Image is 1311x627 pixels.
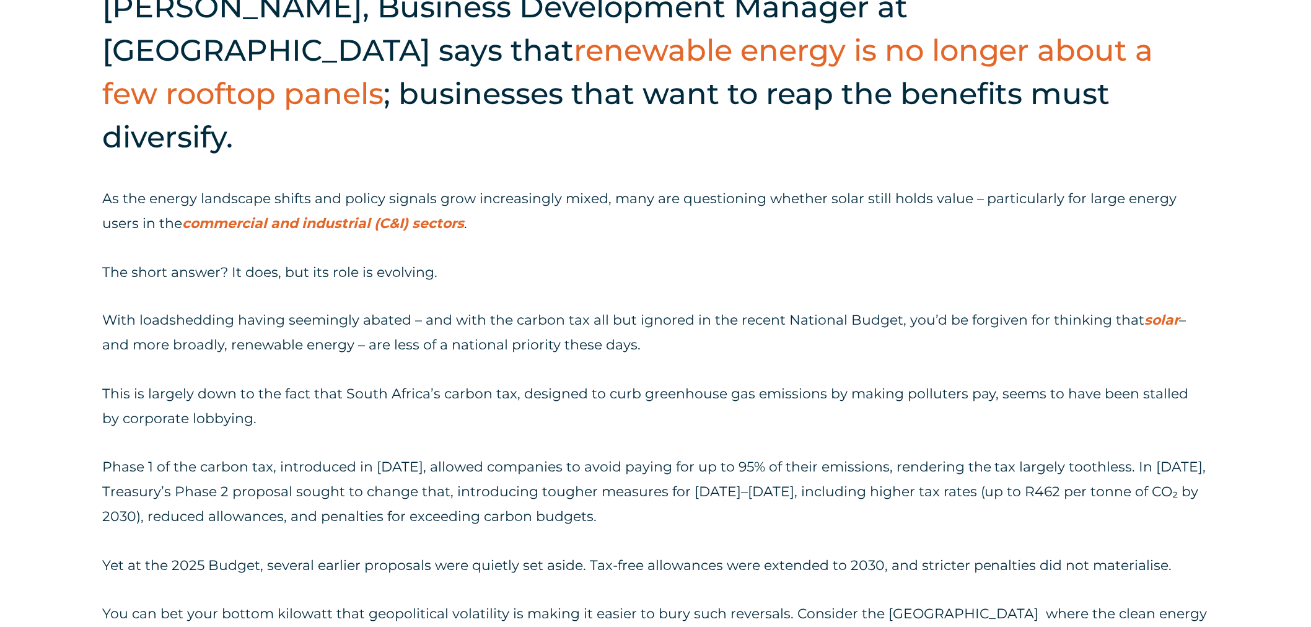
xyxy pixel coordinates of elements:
p: Phase 1 of the carbon tax, introduced in [DATE], allowed companies to avoid paying for up to 95% ... [102,455,1209,530]
p: With loadshedding having seemingly abated – and with the carbon tax all but ignored in the recent... [102,309,1209,358]
a: solar [1145,312,1180,329]
span: renewable energy is no longer about a few rooftop panels [102,32,1154,112]
p: As the energy landscape shifts and policy signals grow increasingly mixed, many are questioning w... [102,186,1209,236]
a: commercial and industrial (C&I) sectors [182,215,464,232]
p: The short answer? It does, but its role is evolving. [102,260,1209,285]
p: This is largely down to the fact that South Africa’s carbon tax, designed to curb greenhouse gas ... [102,382,1209,432]
p: Yet at the 2025 Budget, several earlier proposals were quietly set aside. Tax-free allowances wer... [102,554,1209,579]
